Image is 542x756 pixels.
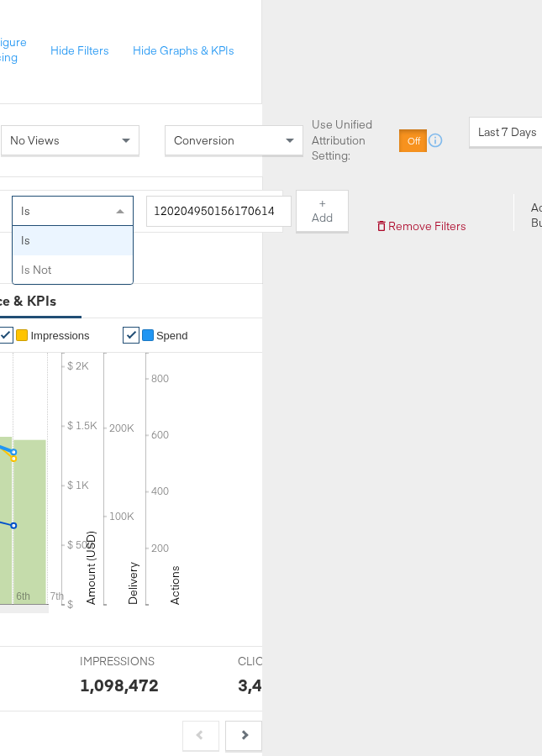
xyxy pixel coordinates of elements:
input: Enter a search term [146,196,292,227]
span: Spend [156,329,188,342]
button: Hide Filters [50,43,109,59]
span: Conversion [174,133,234,148]
div: 1,098,472 [80,673,159,697]
a: ✔ [123,327,139,344]
button: Hide Graphs & KPIs [133,43,234,59]
div: Is [13,226,133,255]
span: Is [21,203,30,218]
text: Actions [167,565,182,605]
span: CLICKS (LINK) [238,654,364,669]
label: Use Unified Attribution Setting: [312,117,392,164]
span: Impressions [30,329,89,342]
button: Remove Filters [375,218,466,234]
div: 3,412 [238,673,282,697]
span: IMPRESSIONS [80,654,206,669]
button: + Add [296,190,349,232]
span: Last 7 Days [478,124,537,139]
text: Delivery [125,562,140,605]
span: No Views [10,133,60,148]
text: Amount (USD) [83,531,98,605]
div: Is Not [13,255,133,285]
